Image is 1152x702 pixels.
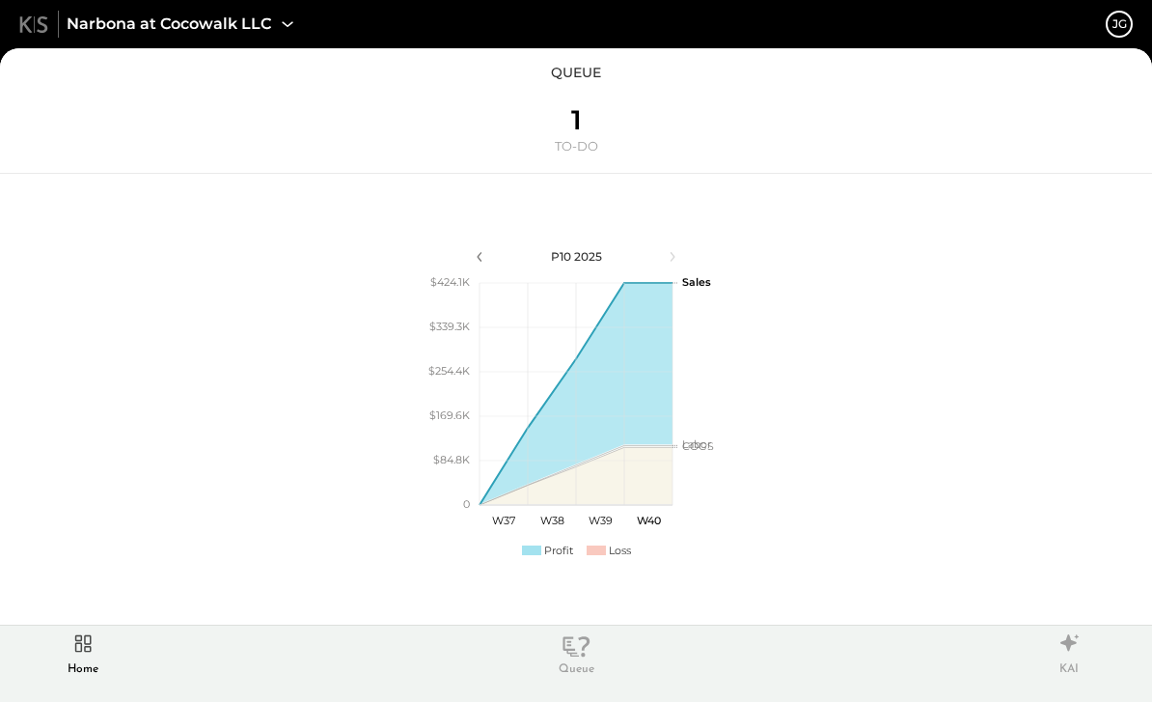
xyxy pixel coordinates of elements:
[430,275,470,289] text: $424.1K
[637,514,661,527] text: W40
[571,104,582,137] div: 1
[682,437,711,451] text: Labor
[67,14,271,36] span: Narbona at Cocowalk LLC
[551,63,601,82] div: queue
[682,275,711,289] text: Sales
[433,453,470,466] text: $84.8K
[463,497,470,511] text: 0
[428,364,470,378] text: $254.4K
[544,544,573,559] div: Profit
[682,439,714,453] text: COGS
[555,137,598,155] div: TO-DO
[68,661,98,678] div: Home
[429,408,470,422] text: $169.6K
[609,544,631,559] div: Loss
[559,661,594,678] div: Queue
[551,629,601,679] div: Queue
[429,320,470,333] text: $339.3K
[540,514,564,527] text: W38
[1044,629,1094,679] div: KAI
[494,248,658,265] div: P10 2025
[1112,15,1127,32] div: JG
[589,514,613,527] text: W39
[492,514,515,527] text: W37
[1059,661,1079,678] div: KAI
[58,629,108,679] div: Home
